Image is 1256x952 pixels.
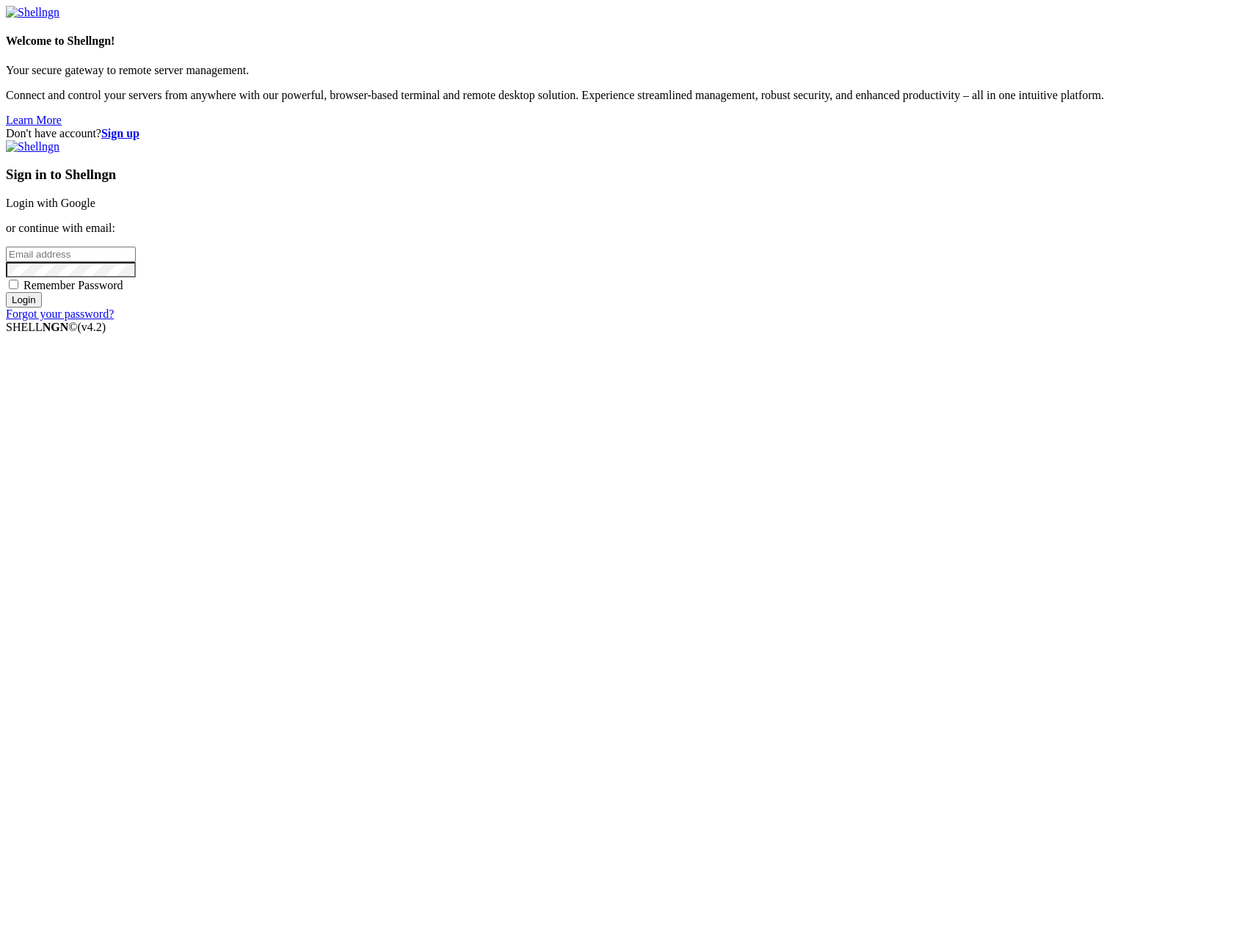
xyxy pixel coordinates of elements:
span: 4.2.0 [78,321,106,333]
h3: Sign in to Shellngn [6,167,1250,183]
input: Email address [6,247,136,262]
p: or continue with email: [6,222,1250,235]
h4: Welcome to Shellngn! [6,34,1250,48]
a: Sign up [101,127,139,139]
input: Remember Password [9,280,18,289]
span: Remember Password [23,279,123,291]
p: Connect and control your servers from anywhere with our powerful, browser-based terminal and remo... [6,89,1250,102]
input: Login [6,292,42,308]
a: Forgot your password? [6,308,114,320]
a: Login with Google [6,197,95,209]
b: NGN [43,321,69,333]
span: SHELL © [6,321,106,333]
p: Your secure gateway to remote server management. [6,64,1250,77]
div: Don't have account? [6,127,1250,140]
img: Shellngn [6,140,59,153]
img: Shellngn [6,6,59,19]
a: Learn More [6,114,62,126]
